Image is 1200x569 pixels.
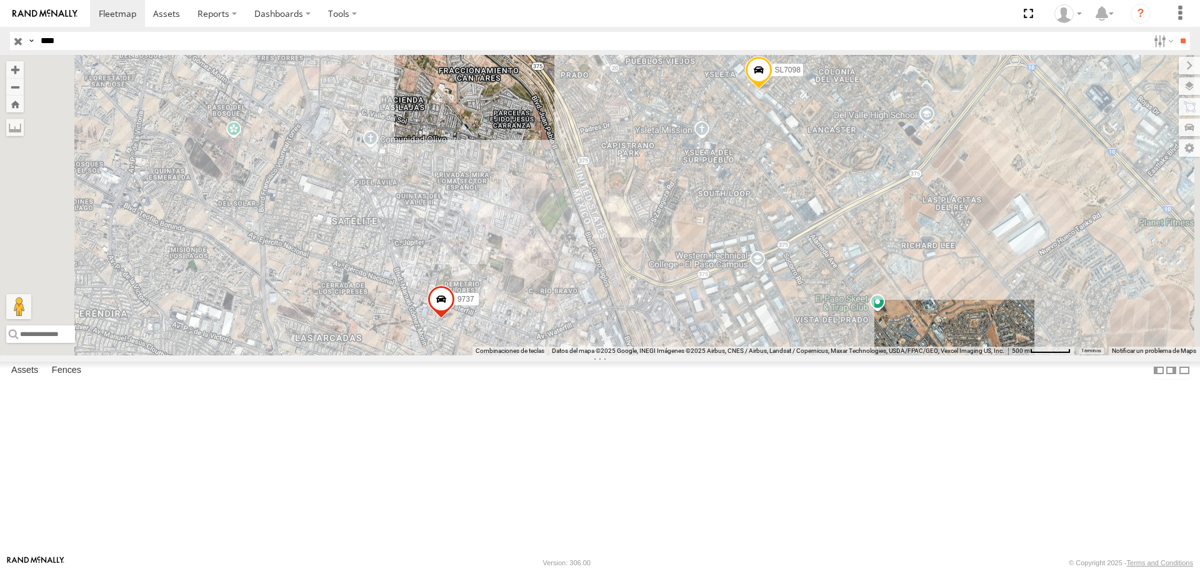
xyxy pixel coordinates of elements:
[1178,362,1191,380] label: Hide Summary Table
[457,295,474,304] span: 9737
[1127,559,1193,567] a: Terms and Conditions
[1165,362,1177,380] label: Dock Summary Table to the Right
[1050,4,1086,23] div: Jonathan Ramirez
[552,347,1004,354] span: Datos del mapa ©2025 Google, INEGI Imágenes ©2025 Airbus, CNES / Airbus, Landsat / Copernicus, Ma...
[543,559,591,567] div: Version: 306.00
[6,61,24,78] button: Zoom in
[1069,559,1193,567] div: © Copyright 2025 -
[6,96,24,112] button: Zoom Home
[7,557,64,569] a: Visit our Website
[1012,347,1030,354] span: 500 m
[6,78,24,96] button: Zoom out
[1179,139,1200,157] label: Map Settings
[26,32,36,50] label: Search Query
[1152,362,1165,380] label: Dock Summary Table to the Left
[6,119,24,136] label: Measure
[46,362,87,380] label: Fences
[1131,4,1151,24] i: ?
[1081,348,1101,353] a: Términos (se abre en una nueva pestaña)
[476,347,544,355] button: Combinaciones de teclas
[5,362,44,380] label: Assets
[6,294,31,319] button: Arrastra al hombrecito al mapa para abrir Street View
[1112,347,1196,354] a: Notificar un problema de Maps
[775,66,801,75] span: SL7098
[1149,32,1176,50] label: Search Filter Options
[1008,347,1074,355] button: Escala del mapa: 500 m por 61 píxeles
[12,9,77,18] img: rand-logo.svg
